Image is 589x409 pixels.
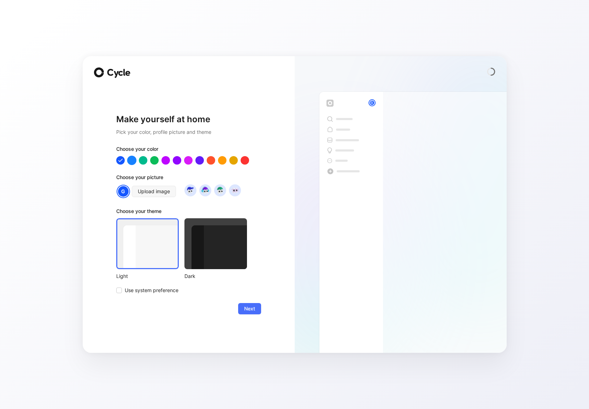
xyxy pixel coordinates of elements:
[184,272,247,280] div: Dark
[185,185,195,195] img: avatar
[138,187,170,196] span: Upload image
[116,128,261,136] h2: Pick your color, profile picture and theme
[369,100,375,106] div: G
[326,100,334,107] img: workspace-default-logo-wX5zAyuM.png
[125,286,178,295] span: Use system preference
[230,185,240,195] img: avatar
[117,185,129,197] div: G
[238,303,261,314] button: Next
[215,185,225,195] img: avatar
[116,207,247,218] div: Choose your theme
[116,173,261,184] div: Choose your picture
[244,304,255,313] span: Next
[132,186,176,197] button: Upload image
[116,145,261,156] div: Choose your color
[200,185,210,195] img: avatar
[116,272,179,280] div: Light
[116,114,261,125] h1: Make yourself at home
